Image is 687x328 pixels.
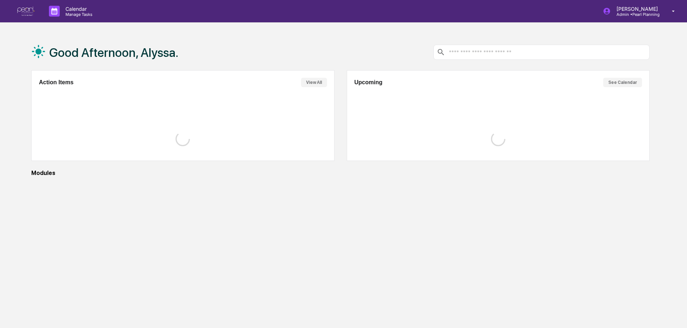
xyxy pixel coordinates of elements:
[603,78,642,87] button: See Calendar
[301,78,327,87] button: View All
[354,79,382,86] h2: Upcoming
[611,6,661,12] p: [PERSON_NAME]
[31,170,650,176] div: Modules
[17,6,35,16] img: logo
[611,12,661,17] p: Admin • Pearl Planning
[39,79,73,86] h2: Action Items
[49,45,178,60] h1: Good Afternoon, Alyssa.
[60,6,96,12] p: Calendar
[60,12,96,17] p: Manage Tasks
